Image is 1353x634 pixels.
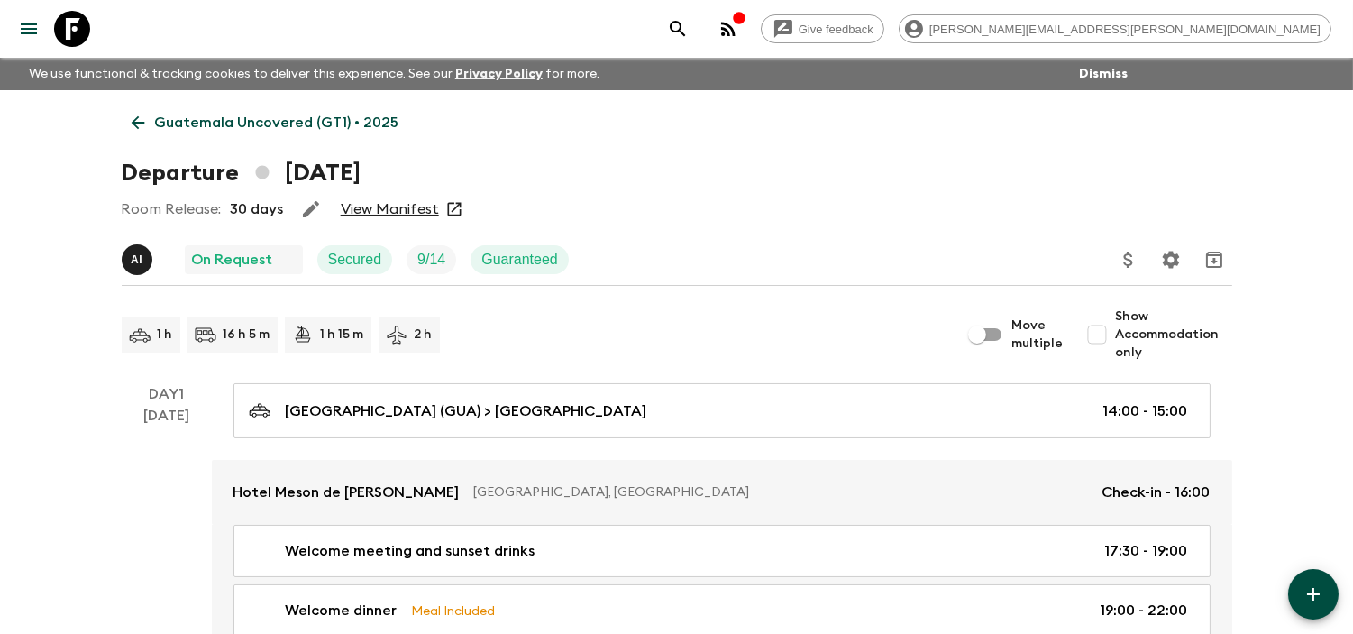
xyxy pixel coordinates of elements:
span: Show Accommodation only [1115,308,1232,362]
p: Day 1 [122,383,212,405]
span: Alvaro Ixtetela [122,250,156,264]
p: Welcome meeting and sunset drinks [286,540,535,562]
a: View Manifest [341,200,439,218]
p: 2 h [415,326,433,344]
button: Dismiss [1074,61,1132,87]
p: Hotel Meson de [PERSON_NAME] [233,482,460,503]
p: A I [131,253,142,267]
h1: Departure [DATE] [122,155,361,191]
p: Guatemala Uncovered (GT1) • 2025 [155,112,399,133]
p: 9 / 14 [417,249,445,271]
p: 19:00 - 22:00 [1101,600,1188,621]
span: [PERSON_NAME][EMAIL_ADDRESS][PERSON_NAME][DOMAIN_NAME] [919,23,1330,36]
p: 1 h [158,326,173,344]
span: Give feedback [789,23,883,36]
p: 30 days [231,198,284,220]
span: Move multiple [1012,317,1065,353]
p: Secured [328,249,382,271]
a: Hotel Meson de [PERSON_NAME][GEOGRAPHIC_DATA], [GEOGRAPHIC_DATA]Check-in - 16:00 [212,460,1232,525]
button: Update Price, Early Bird Discount and Costs [1111,242,1147,278]
p: On Request [192,249,273,271]
p: 16 h 5 m [224,326,270,344]
button: Archive (Completed, Cancelled or Unsynced Departures only) [1196,242,1232,278]
button: menu [11,11,47,47]
p: We use functional & tracking cookies to deliver this experience. See our for more. [22,58,607,90]
p: [GEOGRAPHIC_DATA], [GEOGRAPHIC_DATA] [474,483,1088,501]
p: 1 h 15 m [321,326,364,344]
button: Settings [1153,242,1189,278]
p: Welcome dinner [286,600,398,621]
p: 17:30 - 19:00 [1105,540,1188,562]
p: Room Release: [122,198,222,220]
p: Check-in - 16:00 [1102,482,1211,503]
p: Guaranteed [481,249,558,271]
p: Meal Included [412,601,496,620]
a: [GEOGRAPHIC_DATA] (GUA) > [GEOGRAPHIC_DATA]14:00 - 15:00 [233,383,1211,438]
p: [GEOGRAPHIC_DATA] (GUA) > [GEOGRAPHIC_DATA] [286,400,647,422]
div: [PERSON_NAME][EMAIL_ADDRESS][PERSON_NAME][DOMAIN_NAME] [899,14,1331,43]
div: Secured [317,245,393,274]
p: 14:00 - 15:00 [1103,400,1188,422]
button: AI [122,244,156,275]
a: Privacy Policy [455,68,543,80]
a: Guatemala Uncovered (GT1) • 2025 [122,105,409,141]
a: Give feedback [761,14,884,43]
button: search adventures [660,11,696,47]
div: Trip Fill [407,245,456,274]
a: Welcome meeting and sunset drinks17:30 - 19:00 [233,525,1211,577]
